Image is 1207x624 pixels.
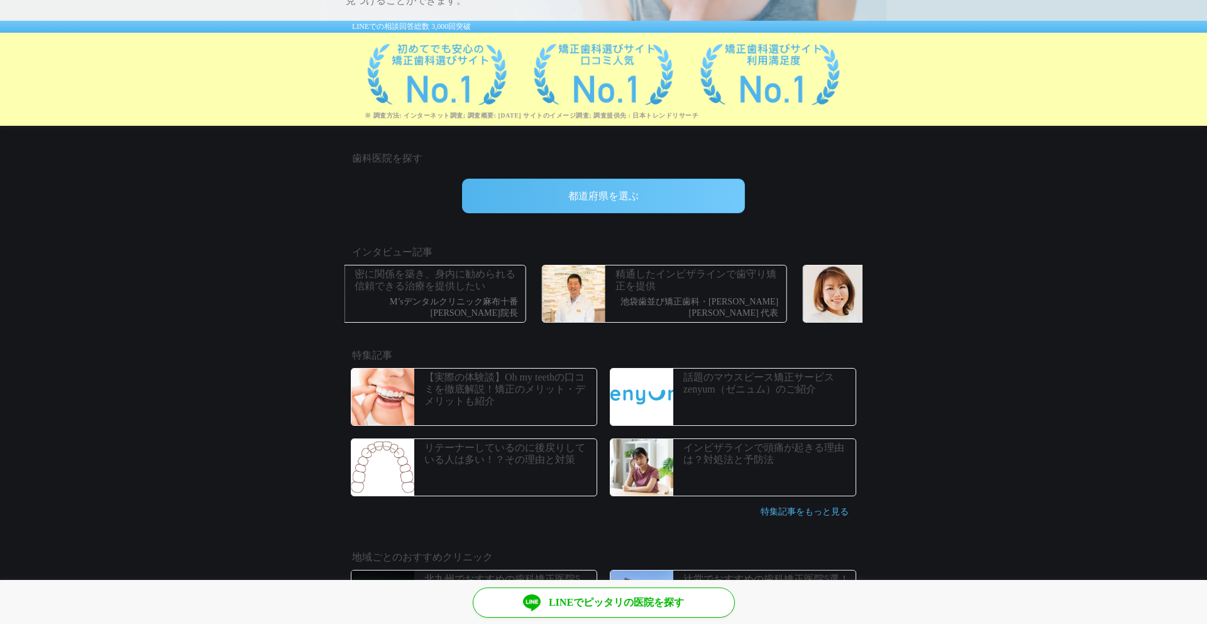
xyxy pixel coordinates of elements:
[352,348,855,363] h2: 特集記事
[620,297,778,308] p: 池袋歯並び矯正歯科・[PERSON_NAME]
[543,265,605,322] img: 歯科医師_神谷規明先生_ロゴ前
[803,265,866,322] img: 歯科医師_大沼麻由子先生_アップ
[796,259,1054,329] a: 歯科医師_大沼麻由子先生_アップ
[424,573,593,610] p: 北九州でおすすめの歯科矯正医院5選！選ぶ際に抑えるべきポイントもご紹介
[462,179,745,213] div: 都道府県を選ぶ
[424,371,593,408] p: 【実際の体験談】Oh my teethの口コミを徹底解説！矯正のメリット・デメリットも紹介
[615,268,783,292] p: 精通したインビザラインで歯守り矯正を提供
[355,268,522,292] p: 密に関係を築き、身内に勧められる信頼できる治療を提供したい
[610,369,673,425] img: 今話題の矯正サービスZenyumのご紹介！
[351,369,414,425] img: 【実際の体験談】Oh my teethの口コミを徹底解説！矯正のメリット・デメリットも紹介
[473,588,735,618] a: LINEでピッタリの医院を探す
[351,439,414,496] img: リテーナーしているのに後戻りしている人は多い！？その理由と対策
[603,362,863,432] a: 今話題の矯正サービスZenyumのご紹介！話題のマウスピース矯正サービスzenyum（ゼニュム）のご紹介
[536,259,793,329] a: 歯科医師_神谷規明先生_ロゴ前精通したインビザラインで歯守り矯正を提供池袋歯並び矯正歯科・[PERSON_NAME][PERSON_NAME] 代表
[610,439,673,496] img: インビザラインで頭痛が起きる理由は？対処法と予防法
[390,297,518,308] p: M’sデンタルクリニック麻布十番
[344,432,603,503] a: リテーナーしているのに後戻りしている人は多い！？その理由と対策リテーナーしているのに後戻りしている人は多い！？その理由と対策
[344,362,603,432] a: 【実際の体験談】Oh my teethの口コミを徹底解説！矯正のメリット・デメリットも紹介【実際の体験談】Oh my teethの口コミを徹底解説！矯正のメリット・デメリットも紹介
[352,550,855,565] h2: 地域ごとのおすすめクリニック
[352,245,855,260] h2: インタビュー記事
[352,151,855,166] h2: 歯科医院を探す
[424,442,593,465] p: リテーナーしているのに後戻りしている人は多い！？その理由と対策
[683,442,852,465] p: インビザラインで頭痛が起きる理由は？対処法と予防法
[683,371,852,395] p: 話題のマウスピース矯正サービスzenyum（ゼニュム）のご紹介
[620,308,778,319] p: [PERSON_NAME] 代表
[275,259,532,329] a: 歯科医師_川﨑万知子先生密に関係を築き、身内に勧められる信頼できる治療を提供したいM’sデンタルクリニック麻布十番[PERSON_NAME]院長
[603,432,863,503] a: インビザラインで頭痛が起きる理由は？対処法と予防法インビザラインで頭痛が起きる理由は？対処法と予防法
[390,308,518,319] p: [PERSON_NAME]院長
[321,21,886,33] div: LINEでの相談回答総数 3,000回突破
[761,507,849,516] a: 特集記事をもっと見る
[683,573,852,610] p: 辻堂でおすすめの歯科矯正医院5選！選ぶ際に抑えるべきポイントもご紹介
[365,111,886,120] p: ※ 調査方法: インターネット調査; 調査概要: [DATE] サイトのイメージ調査; 調査提供先 : 日本トレンドリサーチ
